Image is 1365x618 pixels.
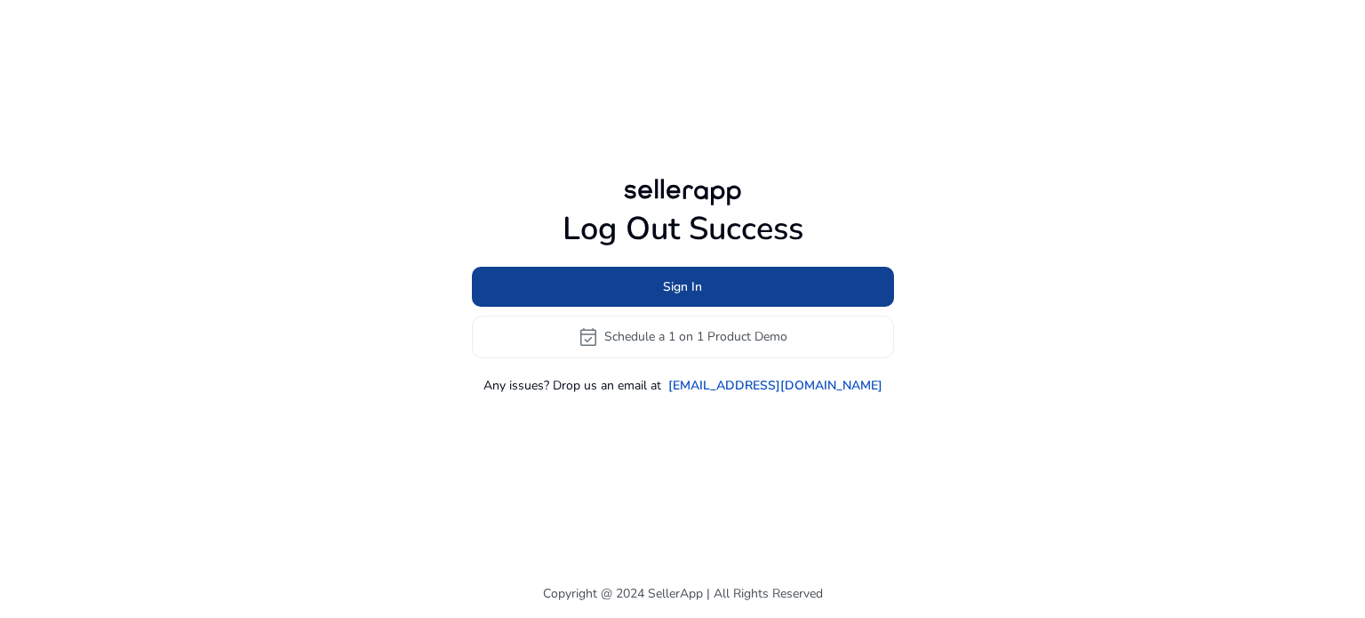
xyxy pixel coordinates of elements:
span: Sign In [663,277,702,296]
h1: Log Out Success [472,210,894,248]
button: Sign In [472,267,894,307]
a: [EMAIL_ADDRESS][DOMAIN_NAME] [668,376,882,395]
button: event_availableSchedule a 1 on 1 Product Demo [472,316,894,358]
p: Any issues? Drop us an email at [483,376,661,395]
span: event_available [578,326,599,348]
